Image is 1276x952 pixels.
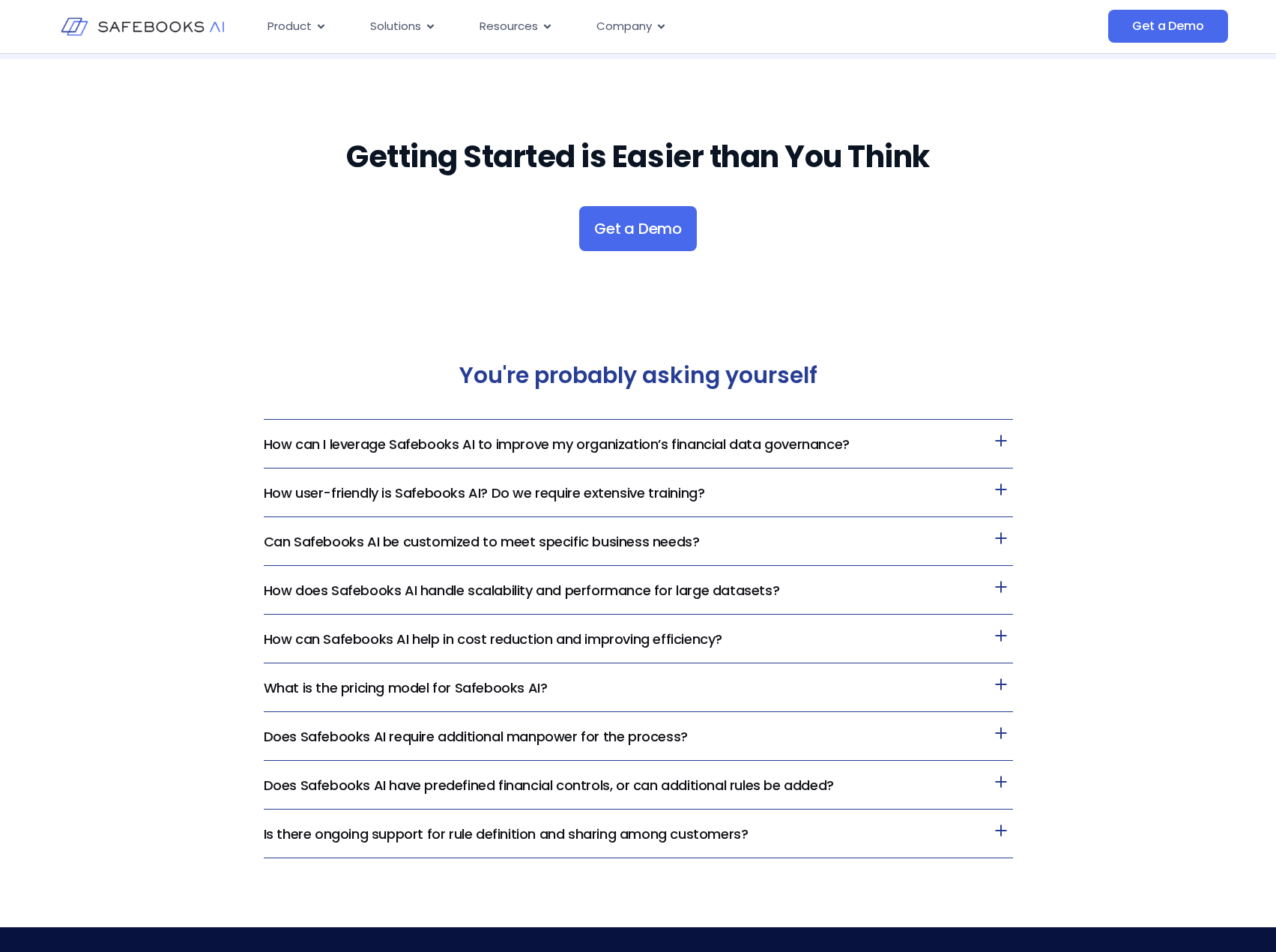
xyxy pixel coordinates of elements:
[264,581,780,600] a: How does Safebooks AI handle scalability and performance for large datasets?
[579,206,697,251] a: Get a Demo
[264,825,749,843] a: Is there ongoing support for rule definition and sharing among customers?
[255,12,958,41] div: Menu Toggle
[1132,19,1203,34] span: Get a Demo
[264,566,1013,615] h3: How does Safebooks AI handle scalability and performance for large datasets?
[267,18,312,35] span: Product
[213,119,1064,194] h2: Getting Started is Easier than You Think
[255,12,958,41] nav: Menu
[264,761,1013,810] h3: Does Safebooks AI have predefined financial controls, or can additional rules be added?
[264,532,700,551] a: Can Safebooks AI be customized to meet specific business needs?
[264,678,548,697] a: What is the pricing model for Safebooks AI?
[264,517,1013,566] h3: Can Safebooks AI be customized to meet specific business needs?
[264,776,834,795] a: Does Safebooks AI have predefined financial controls, or can additional rules be added?
[596,18,652,35] span: Company
[264,810,1013,858] h3: Is there ongoing support for rule definition and sharing among customers?
[264,420,1013,469] h3: How can I leverage Safebooks AI to improve my organization’s financial data governance?
[264,435,850,454] a: How can I leverage Safebooks AI to improve my organization’s financial data governance?
[264,727,688,746] a: Does Safebooks AI require additional manpower for the process?
[1108,10,1227,43] a: Get a Demo
[264,663,1013,712] h3: What is the pricing model for Safebooks AI?
[264,469,1013,517] h3: How user-friendly is Safebooks AI? Do we require extensive training?
[594,221,682,236] span: Get a Demo
[264,483,705,502] a: How user-friendly is Safebooks AI? Do we require extensive training?
[264,362,1013,389] h2: You're probably asking yourself
[264,630,722,648] a: How can Safebooks AI help in cost reduction and improving efficiency?
[264,712,1013,761] h3: Does Safebooks AI require additional manpower for the process?
[370,18,421,35] span: Solutions
[264,615,1013,663] h3: How can Safebooks AI help in cost reduction and improving efficiency?
[480,18,538,35] span: Resources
